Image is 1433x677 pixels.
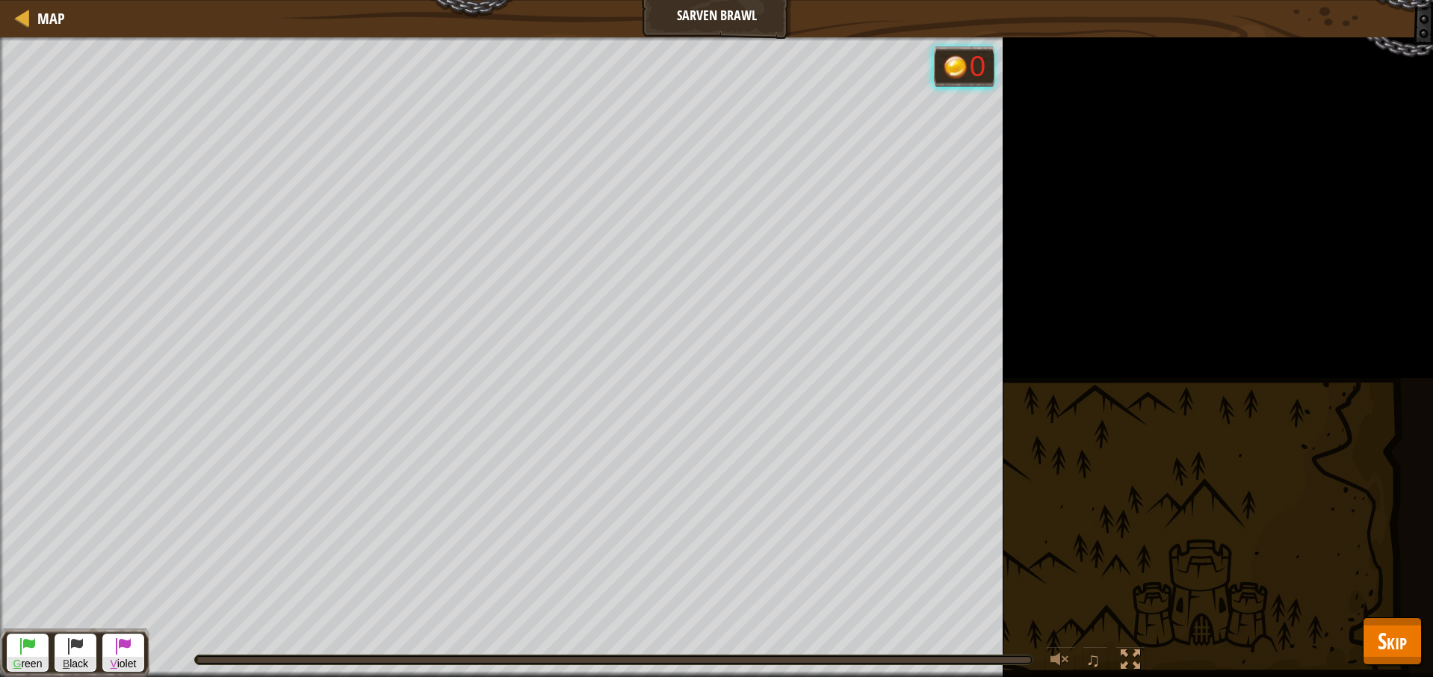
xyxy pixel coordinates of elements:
[970,52,985,81] div: 0
[55,634,96,672] button: Black
[1086,649,1101,671] span: ♫
[7,634,49,672] button: Green
[7,657,48,671] span: reen
[1378,625,1407,656] span: Skip
[103,657,143,671] span: iolet
[1363,617,1422,665] button: Skip
[30,8,65,28] a: Map
[111,658,117,670] span: V
[55,657,96,671] span: lack
[102,634,144,672] button: Violet
[63,658,69,670] span: B
[934,46,994,87] div: Team 'humans' has 0 gold.
[1083,646,1108,677] button: ♫
[37,8,65,28] span: Map
[1045,646,1075,677] button: Adjust volume
[1115,646,1145,677] button: Toggle fullscreen
[13,658,22,670] span: G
